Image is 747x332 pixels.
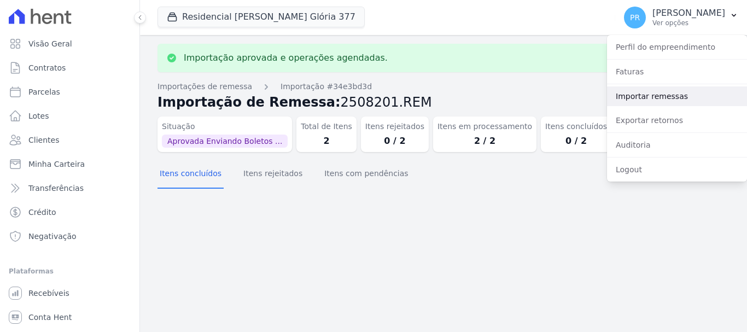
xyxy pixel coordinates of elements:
[28,159,85,170] span: Minha Carteira
[615,2,747,33] button: PR [PERSON_NAME] Ver opções
[28,86,60,97] span: Parcelas
[162,135,288,148] span: Aprovada Enviando Boletos ...
[545,121,607,132] dt: Itens concluídos
[607,110,747,130] a: Exportar retornos
[9,265,131,278] div: Plataformas
[607,62,747,81] a: Faturas
[437,121,532,132] dt: Itens em processamento
[301,121,352,132] dt: Total de Itens
[607,160,747,179] a: Logout
[4,129,135,151] a: Clientes
[4,225,135,247] a: Negativação
[4,105,135,127] a: Lotes
[437,135,532,148] dd: 2 / 2
[28,38,72,49] span: Visão Geral
[4,177,135,199] a: Transferências
[4,33,135,55] a: Visão Geral
[607,37,747,57] a: Perfil do empreendimento
[157,92,730,112] h2: Importação de Remessa:
[301,135,352,148] dd: 2
[652,19,725,27] p: Ver opções
[28,312,72,323] span: Conta Hent
[28,135,59,145] span: Clientes
[157,160,224,189] button: Itens concluídos
[28,62,66,73] span: Contratos
[28,183,84,194] span: Transferências
[365,121,424,132] dt: Itens rejeitados
[652,8,725,19] p: [PERSON_NAME]
[157,81,730,92] nav: Breadcrumb
[28,207,56,218] span: Crédito
[341,95,432,110] span: 2508201.REM
[607,135,747,155] a: Auditoria
[4,282,135,304] a: Recebíveis
[630,14,640,21] span: PR
[157,81,252,92] a: Importações de remessa
[28,231,77,242] span: Negativação
[28,288,69,299] span: Recebíveis
[28,110,49,121] span: Lotes
[162,121,288,132] dt: Situação
[4,81,135,103] a: Parcelas
[4,201,135,223] a: Crédito
[545,135,607,148] dd: 0 / 2
[607,86,747,106] a: Importar remessas
[281,81,372,92] a: Importação #34e3bd3d
[4,153,135,175] a: Minha Carteira
[322,160,410,189] button: Itens com pendências
[157,7,365,27] button: Residencial [PERSON_NAME] Glória 377
[241,160,305,189] button: Itens rejeitados
[4,57,135,79] a: Contratos
[4,306,135,328] a: Conta Hent
[184,53,388,63] p: Importação aprovada e operações agendadas.
[365,135,424,148] dd: 0 / 2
